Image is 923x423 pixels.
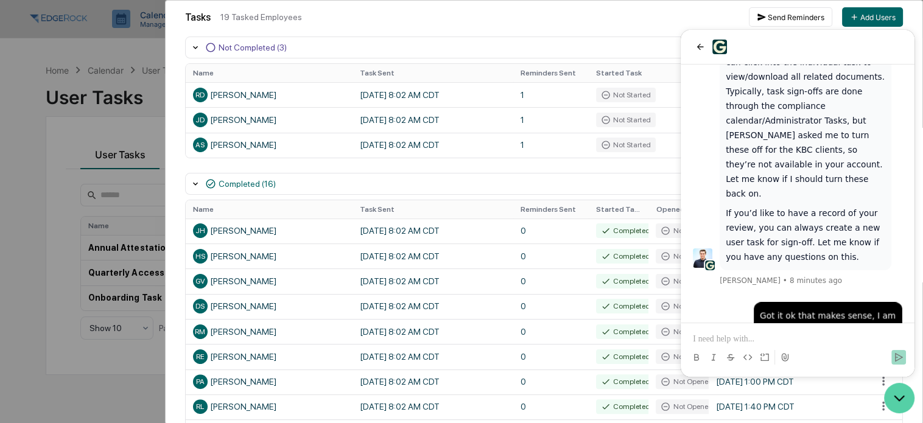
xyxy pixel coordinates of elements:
div: [PERSON_NAME] [193,299,345,313]
td: 0 [513,394,589,419]
div: Completed [596,324,655,339]
div: Not Started [596,113,656,127]
div: Not Opened [656,349,717,364]
span: [PERSON_NAME] [39,246,100,256]
button: Send [211,320,225,335]
td: 1 [513,107,589,132]
span: GV [195,277,205,285]
th: Task Sent [353,200,513,218]
td: [DATE] 8:02 AM CDT [353,344,513,369]
div: [PERSON_NAME] [193,374,345,389]
div: Tasks [185,12,211,23]
td: 1 [513,133,589,158]
div: Completed (16) [219,179,276,189]
td: [DATE] 8:02 AM CDT [353,243,513,268]
div: Completed [596,374,655,389]
div: [PERSON_NAME] [193,349,345,364]
div: [PERSON_NAME] [193,113,345,127]
span: PA [196,377,205,386]
span: JH [195,226,205,235]
th: Name [186,64,353,82]
span: 8 minutes ago [109,246,161,256]
span: RE [196,352,205,361]
div: 19 Tasked Employees [220,12,739,22]
div: Not Opened [656,399,717,414]
span: RM [195,327,205,336]
div: Completed [596,299,655,313]
div: [PERSON_NAME] [193,324,345,339]
td: [DATE] 8:02 AM CDT [353,394,513,419]
p: If you’d like to have a record of your review, you can always create a new user task for sign-off... [45,176,205,234]
iframe: Customer support window [681,30,914,377]
img: Jack Rasmussen [12,218,32,238]
th: Opened Email [648,200,709,218]
th: Started Task [589,64,729,82]
td: [DATE] 8:02 AM CDT [353,319,513,344]
button: Send Reminders [749,7,832,27]
td: [DATE] 8:02 AM CDT [353,268,513,293]
div: Not Opened [656,299,717,313]
th: Reminders Sent [513,200,589,218]
iframe: Open customer support [884,383,917,416]
td: 0 [513,268,589,293]
span: DS [195,302,205,310]
div: [PERSON_NAME] [193,223,345,238]
div: Not Completed (3) [219,43,287,52]
th: Started Task [589,200,649,218]
th: Task Sent [353,64,513,82]
span: RD [195,91,205,99]
div: Not Opened [656,223,717,238]
div: [PERSON_NAME] [193,138,345,152]
div: Not Started [596,88,656,102]
div: Not Opened [656,274,717,288]
td: 0 [513,344,589,369]
div: Completed [596,399,655,414]
td: [DATE] 1:40 PM CDT [709,394,869,419]
div: Not Opened [656,249,717,264]
div: Not Started [596,138,656,152]
div: [PERSON_NAME] [193,249,345,264]
div: Not Opened [656,374,717,389]
img: 1746055101610-c473b297-6a78-478c-a979-82029cc54cd1 [24,231,34,240]
div: Completed [596,349,655,364]
td: 0 [513,243,589,268]
div: Completed [596,274,655,288]
td: 0 [513,369,589,394]
p: To review completed user tasks, you can click into the individual task to view/download all relat... [45,10,205,171]
div: [PERSON_NAME] [193,399,345,414]
span: HS [195,252,205,260]
div: Completed [596,249,655,264]
button: Add Users [842,7,903,27]
td: [DATE] 8:02 AM CDT [353,294,513,319]
span: • [102,246,107,256]
span: RL [196,402,204,411]
span: JD [195,116,205,124]
td: [DATE] 8:02 AM CDT [353,82,513,107]
div: Completed [596,223,655,238]
div: [PERSON_NAME] [193,88,345,102]
td: 0 [513,218,589,243]
td: [DATE] 8:02 AM CDT [353,218,513,243]
td: [DATE] 8:02 AM CDT [353,107,513,132]
th: Name [186,200,353,218]
td: [DATE] 1:00 PM CDT [709,369,869,394]
span: AS [195,141,205,149]
td: [DATE] 8:02 AM CDT [353,133,513,158]
td: 0 [513,319,589,344]
div: Got it ok that makes sense, I am in the Tasks page for this certification and I just see the not ... [79,278,216,395]
td: 0 [513,294,589,319]
div: Not Opened [656,324,717,339]
td: 1 [513,82,589,107]
th: Reminders Sent [513,64,589,82]
div: [PERSON_NAME] [193,274,345,288]
td: [DATE] 8:02 AM CDT [353,369,513,394]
